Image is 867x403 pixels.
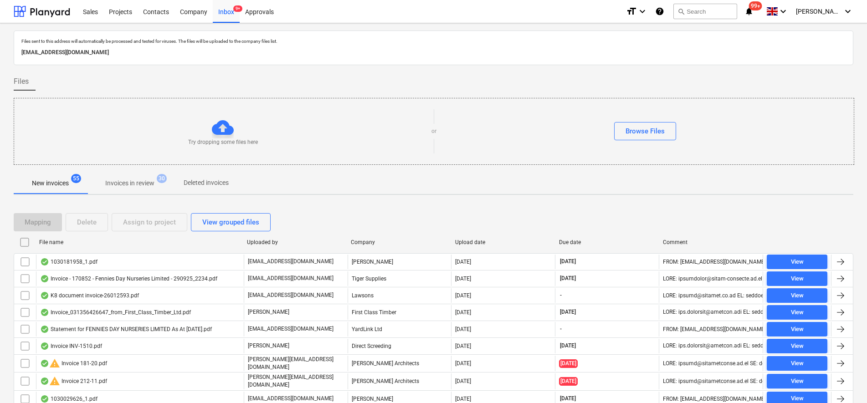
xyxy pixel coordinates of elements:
[559,308,577,316] span: [DATE]
[21,38,846,44] p: Files sent to this address will automatically be processed and tested for viruses. The files will...
[791,358,804,369] div: View
[157,174,167,183] span: 30
[248,291,333,299] p: [EMAIL_ADDRESS][DOMAIN_NAME]
[767,356,827,371] button: View
[40,309,191,316] div: Invoice_031356426647_from_First_Class_Timber_Ltd.pdf
[767,305,827,320] button: View
[40,275,49,282] div: OCR finished
[248,275,333,282] p: [EMAIL_ADDRESS][DOMAIN_NAME]
[455,396,471,402] div: [DATE]
[233,5,242,12] span: 9+
[791,291,804,301] div: View
[202,216,259,228] div: View grouped files
[637,6,648,17] i: keyboard_arrow_down
[40,309,49,316] div: OCR finished
[248,342,289,350] p: [PERSON_NAME]
[348,339,451,353] div: Direct Screeding
[744,6,754,17] i: notifications
[767,288,827,303] button: View
[188,138,258,146] p: Try dropping some files here
[749,1,762,10] span: 99+
[40,342,102,350] div: Invoice INV-1510.pdf
[455,326,471,332] div: [DATE]
[14,76,29,87] span: Files
[40,377,49,385] div: OCR finished
[71,174,81,183] span: 55
[248,325,333,333] p: [EMAIL_ADDRESS][DOMAIN_NAME]
[431,128,436,135] p: or
[791,376,804,387] div: View
[673,4,737,19] button: Search
[40,342,49,350] div: OCR finished
[791,341,804,352] div: View
[767,374,827,388] button: View
[40,360,49,367] div: OCR finished
[559,342,577,350] span: [DATE]
[791,274,804,284] div: View
[40,395,97,403] div: 1030029626_1.pdf
[348,373,451,389] div: [PERSON_NAME] Architects
[248,395,333,403] p: [EMAIL_ADDRESS][DOMAIN_NAME]
[248,373,344,389] p: [PERSON_NAME][EMAIL_ADDRESS][DOMAIN_NAME]
[455,309,471,316] div: [DATE]
[40,292,49,299] div: OCR finished
[39,239,240,245] div: File name
[455,343,471,349] div: [DATE]
[32,179,69,188] p: New invoices
[559,258,577,265] span: [DATE]
[348,255,451,269] div: [PERSON_NAME]
[40,292,139,299] div: K8 document invoice-26012593.pdf
[663,239,759,245] div: Comment
[247,239,344,245] div: Uploaded by
[626,6,637,17] i: format_size
[767,322,827,337] button: View
[40,258,49,265] div: OCR finished
[248,308,289,316] p: [PERSON_NAME]
[248,356,344,371] p: [PERSON_NAME][EMAIL_ADDRESS][DOMAIN_NAME]
[767,339,827,353] button: View
[614,122,676,140] button: Browse Files
[796,8,841,15] span: [PERSON_NAME]
[248,258,333,265] p: [EMAIL_ADDRESS][DOMAIN_NAME]
[677,8,685,15] span: search
[40,395,49,403] div: OCR finished
[348,305,451,320] div: First Class Timber
[348,356,451,371] div: [PERSON_NAME] Architects
[348,322,451,337] div: YardLink Ltd
[842,6,853,17] i: keyboard_arrow_down
[655,6,664,17] i: Knowledge base
[559,377,578,386] span: [DATE]
[626,125,665,137] div: Browse Files
[778,6,789,17] i: keyboard_arrow_down
[767,271,827,286] button: View
[559,291,563,299] span: -
[49,358,60,369] span: warning
[791,324,804,335] div: View
[40,258,97,265] div: 1030181958_1.pdf
[455,378,471,384] div: [DATE]
[455,259,471,265] div: [DATE]
[49,376,60,387] span: warning
[348,288,451,303] div: Lawsons
[455,292,471,299] div: [DATE]
[351,239,447,245] div: Company
[40,376,107,387] div: Invoice 212-11.pdf
[559,239,656,245] div: Due date
[105,179,154,188] p: Invoices in review
[40,326,212,333] div: Statement for FENNIES DAY NURSERIES LIMITED As At [DATE].pdf
[191,213,271,231] button: View grouped files
[40,326,49,333] div: OCR finished
[455,360,471,367] div: [DATE]
[184,178,229,188] p: Deleted invoices
[767,255,827,269] button: View
[21,48,846,57] p: [EMAIL_ADDRESS][DOMAIN_NAME]
[40,275,217,282] div: Invoice - 170852 - Fennies Day Nurseries Limited - 290925_2234.pdf
[40,358,107,369] div: Invoice 181-20.pdf
[559,275,577,282] span: [DATE]
[455,239,552,245] div: Upload date
[791,257,804,267] div: View
[348,271,451,286] div: Tiger Supplies
[559,395,577,403] span: [DATE]
[559,359,578,368] span: [DATE]
[559,325,563,333] span: -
